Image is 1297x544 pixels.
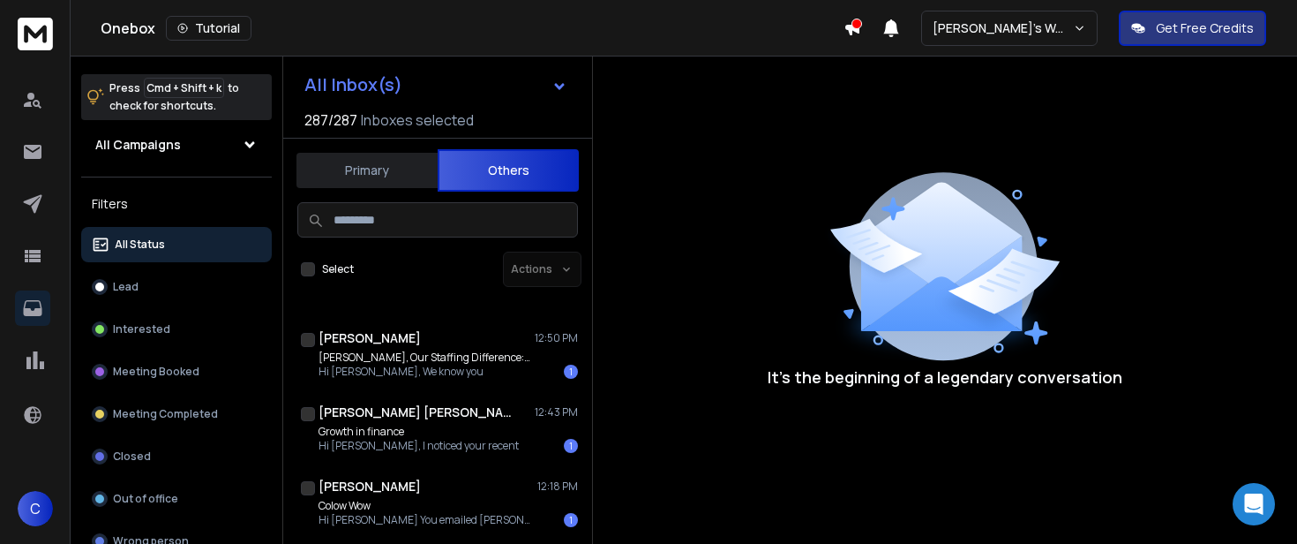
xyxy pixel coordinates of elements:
div: 1 [564,513,578,527]
h1: [PERSON_NAME] [319,329,421,347]
p: Growth in finance [319,425,519,439]
h1: [PERSON_NAME] [319,478,421,495]
p: 12:50 PM [535,331,578,345]
button: Interested [81,312,272,347]
button: C [18,491,53,526]
span: Cmd + Shift + k [144,78,224,98]
h1: All Inbox(s) [304,76,402,94]
p: Closed [113,450,151,464]
p: Hi [PERSON_NAME], We know you [319,365,530,379]
p: 12:43 PM [535,405,578,419]
h1: [PERSON_NAME] [PERSON_NAME] [319,404,513,421]
button: Get Free Credits [1119,11,1266,46]
p: All Status [115,238,165,252]
p: Out of office [113,492,178,506]
p: [PERSON_NAME]'s Workspace [933,19,1073,37]
p: It’s the beginning of a legendary conversation [768,365,1122,389]
button: Others [438,149,579,192]
h3: Filters [81,192,272,216]
div: Open Intercom Messenger [1233,483,1275,525]
p: Hi [PERSON_NAME] You emailed [PERSON_NAME] [319,513,530,527]
button: Lead [81,269,272,305]
p: Lead [113,280,139,294]
p: Hi [PERSON_NAME], I noticed your recent [319,439,519,453]
label: Select [322,262,354,276]
button: Closed [81,439,272,474]
p: Meeting Completed [113,407,218,421]
p: [PERSON_NAME], Our Staffing Difference: Soft [319,351,530,365]
button: All Inbox(s) [290,67,581,102]
button: Out of office [81,481,272,517]
button: Tutorial [166,16,251,41]
button: Meeting Completed [81,397,272,432]
h3: Inboxes selected [361,110,474,131]
p: 12:18 PM [537,480,578,494]
p: Colow Wow [319,499,530,513]
button: All Campaigns [81,127,272,162]
div: 1 [564,365,578,379]
span: 287 / 287 [304,110,357,131]
button: Primary [296,151,438,190]
p: Meeting Booked [113,365,199,379]
div: 1 [564,439,578,453]
p: Get Free Credits [1156,19,1254,37]
div: Onebox [101,16,843,41]
button: Meeting Booked [81,354,272,389]
p: Press to check for shortcuts. [109,79,239,115]
button: All Status [81,227,272,262]
p: Interested [113,322,170,336]
h1: All Campaigns [95,136,181,154]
